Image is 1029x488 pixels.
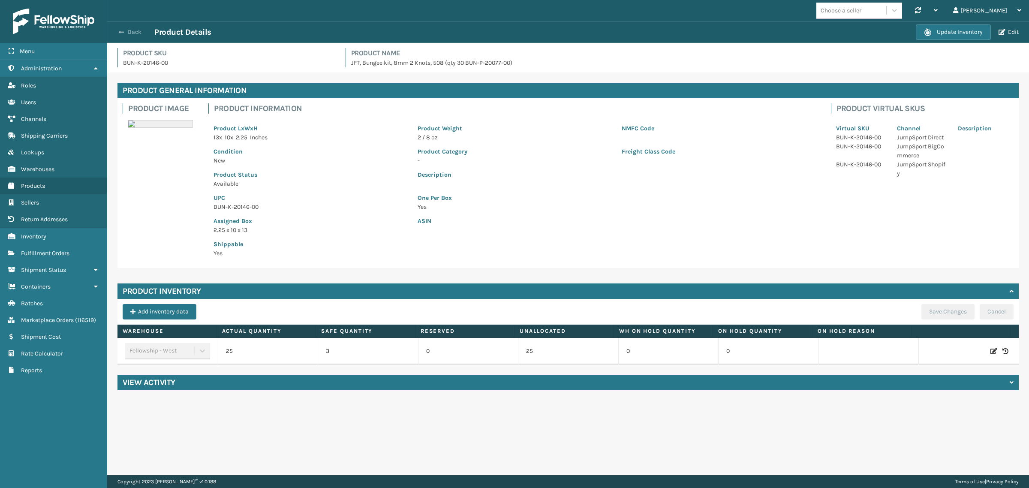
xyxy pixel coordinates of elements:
a: Terms of Use [955,479,985,485]
p: JumpSport Shopify [897,160,948,178]
span: Shipment Cost [21,333,61,340]
p: Shippable [214,240,407,249]
button: Cancel [980,304,1014,319]
label: Unallocated [520,327,608,335]
span: Batches [21,300,43,307]
p: NMFC Code [622,124,815,133]
span: Rate Calculator [21,350,63,357]
i: Inventory History [1002,347,1008,355]
span: Menu [20,48,35,55]
h4: Product Inventory [123,286,201,296]
p: Assigned Box [214,217,407,226]
span: Roles [21,82,36,89]
p: JFT, Bungee kit, 8mm 2 Knots, 508 (qty 30 BUN-P-20077-00) [351,58,1019,67]
p: Yes [418,202,815,211]
td: 3 [318,338,418,364]
p: Channel [897,124,948,133]
span: Reports [21,367,42,374]
p: Available [214,179,407,188]
span: Lookups [21,149,44,156]
h4: View Activity [123,377,175,388]
label: On Hold Quantity [718,327,807,335]
p: Freight Class Code [622,147,815,156]
p: Virtual SKU [836,124,887,133]
p: - [418,156,611,165]
td: 0 [618,338,719,364]
i: Edit [990,347,997,355]
span: 13 x [214,134,222,141]
button: Save Changes [921,304,975,319]
p: JumpSport BigCommerce [897,142,948,160]
h4: Product Virtual SKUs [836,103,1014,114]
span: Warehouses [21,166,54,173]
p: Product Category [418,147,611,156]
label: WH On hold quantity [619,327,708,335]
label: Actual Quantity [222,327,311,335]
label: Warehouse [123,327,211,335]
span: 2.25 [236,134,247,141]
span: 10 x [225,134,233,141]
span: Inventory [21,233,46,240]
h4: Product SKU [123,48,335,58]
p: Copyright 2023 [PERSON_NAME]™ v 1.0.188 [117,475,216,488]
td: 0 [718,338,818,364]
p: Product Weight [418,124,611,133]
label: On Hold Reason [818,327,906,335]
button: Update Inventory [916,24,991,40]
p: 0 [426,347,511,355]
span: Channels [21,115,46,123]
p: BUN-K-20146-00 [836,160,887,169]
td: 25 [518,338,618,364]
h4: Product Image [128,103,198,114]
span: Shipping Carriers [21,132,68,139]
span: Shipment Status [21,266,66,274]
button: Edit [996,28,1021,36]
a: Privacy Policy [986,479,1019,485]
span: Inches [250,134,268,141]
span: Products [21,182,45,190]
h4: Product Name [351,48,1019,58]
span: Fulfillment Orders [21,250,69,257]
span: Return Addresses [21,216,68,223]
p: BUN-K-20146-00 [836,133,887,142]
span: Administration [21,65,62,72]
p: Condition [214,147,407,156]
p: JumpSport Direct [897,133,948,142]
h3: Product Details [154,27,211,37]
label: Safe Quantity [321,327,410,335]
span: Users [21,99,36,106]
div: | [955,475,1019,488]
img: 51104088640_40f294f443_o-scaled-700x700.jpg [128,120,193,128]
h4: Product General Information [117,83,1019,98]
span: 2 / 8 oz [418,134,438,141]
img: logo [13,9,94,34]
p: One Per Box [418,193,815,202]
button: Back [115,28,154,36]
span: Sellers [21,199,39,206]
label: Reserved [421,327,509,335]
p: BUN-K-20146-00 [123,58,335,67]
span: Marketplace Orders [21,316,74,324]
p: Product LxWxH [214,124,407,133]
p: ASIN [418,217,815,226]
p: New [214,156,407,165]
button: Add inventory data [123,304,196,319]
p: Description [418,170,815,179]
div: Choose a seller [821,6,861,15]
p: BUN-K-20146-00 [214,202,407,211]
span: ( 116519 ) [75,316,96,324]
h4: Product Information [214,103,821,114]
span: Containers [21,283,51,290]
p: UPC [214,193,407,202]
p: Description [958,124,1008,133]
p: BUN-K-20146-00 [836,142,887,151]
td: 25 [218,338,318,364]
p: 2.25 x 10 x 13 [214,226,407,235]
p: Product Status [214,170,407,179]
p: Yes [214,249,407,258]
